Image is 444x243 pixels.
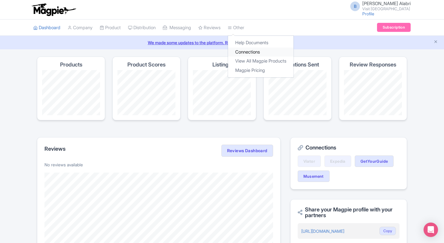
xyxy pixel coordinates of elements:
[276,62,319,68] h4: Notifications Sent
[324,155,351,167] a: Expedia
[347,1,411,11] a: B [PERSON_NAME] Alabri Visit [GEOGRAPHIC_DATA]
[228,20,244,36] a: Other
[163,20,191,36] a: Messaging
[228,48,293,57] a: Connections
[4,39,440,46] a: We made some updates to the platform. Read more about the new layout
[128,20,156,36] a: Distribution
[44,146,65,152] h2: Reviews
[198,20,220,36] a: Reviews
[350,2,360,11] span: B
[298,155,321,167] a: Viator
[362,1,411,6] span: [PERSON_NAME] Alabri
[424,223,438,237] div: Open Intercom Messenger
[379,227,396,235] button: Copy
[212,62,231,68] h4: Listings
[30,3,77,16] img: logo-ab69f6fb50320c5b225c76a69d11143b.png
[44,161,273,168] p: No reviews available
[100,20,121,36] a: Product
[298,171,330,182] a: Musement
[433,39,438,46] button: Close announcement
[350,62,396,68] h4: Review Responses
[377,23,411,32] a: Subscription
[228,66,293,75] a: Magpie Pricing
[228,38,293,48] a: Help Documents
[298,145,400,151] h2: Connections
[362,11,374,16] a: Profile
[127,62,166,68] h4: Product Scores
[60,62,82,68] h4: Products
[298,207,400,219] h2: Share your Magpie profile with your partners
[362,7,411,11] small: Visit [GEOGRAPHIC_DATA]
[221,145,273,157] a: Reviews Dashboard
[68,20,93,36] a: Company
[355,155,394,167] a: GetYourGuide
[228,57,293,66] a: View All Magpie Products
[33,20,60,36] a: Dashboard
[301,229,344,234] a: [URL][DOMAIN_NAME]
